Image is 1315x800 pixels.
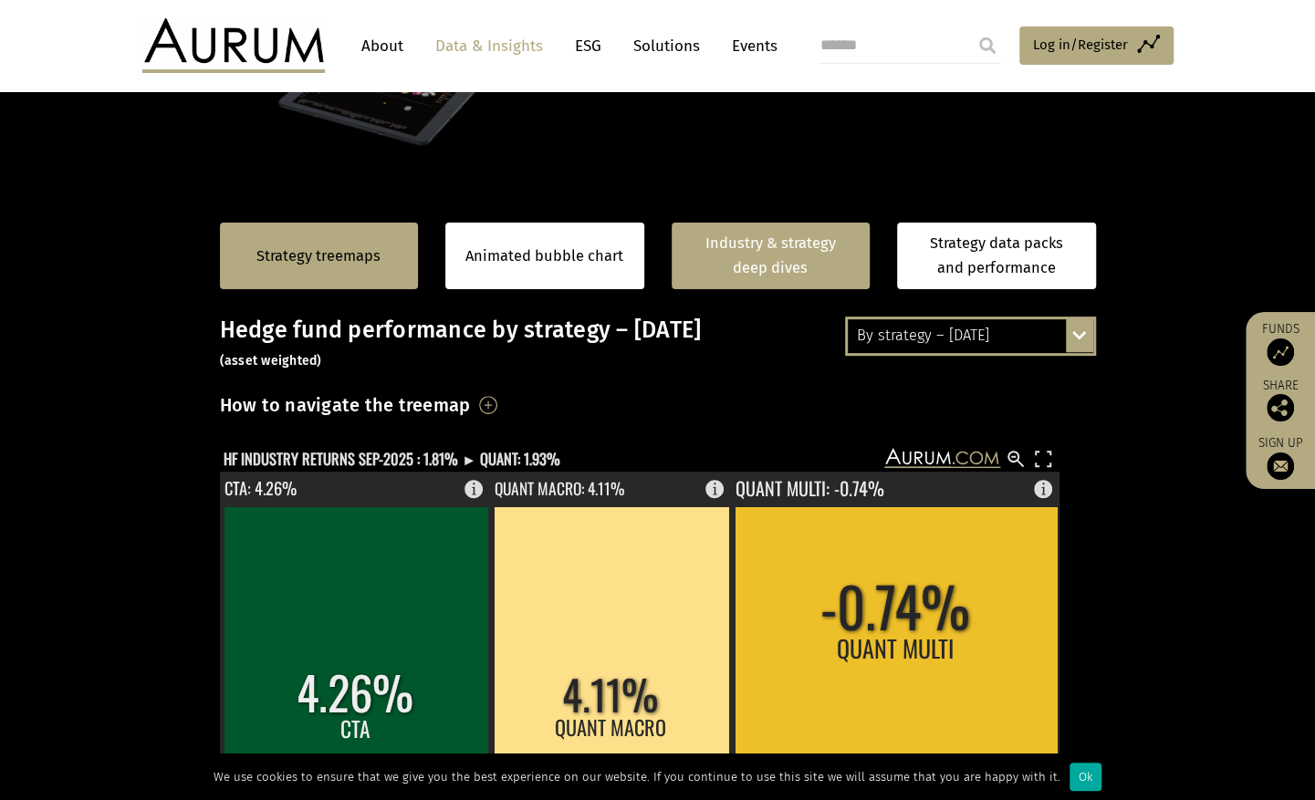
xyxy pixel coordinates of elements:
[1255,379,1306,421] div: Share
[352,29,412,63] a: About
[1255,321,1306,366] a: Funds
[142,18,325,73] img: Aurum
[465,244,623,268] a: Animated bubble chart
[220,390,471,421] h3: How to navigate the treemap
[1255,435,1306,480] a: Sign up
[1033,34,1128,56] span: Log in/Register
[897,223,1096,289] a: Strategy data packs and performance
[1267,394,1294,421] img: Share this post
[848,319,1093,352] div: By strategy – [DATE]
[969,27,1006,64] input: Submit
[1267,452,1294,480] img: Sign up to our newsletter
[672,223,871,289] a: Industry & strategy deep dives
[723,29,778,63] a: Events
[1070,763,1101,791] div: Ok
[220,317,1096,371] h3: Hedge fund performance by strategy – [DATE]
[624,29,709,63] a: Solutions
[220,353,322,369] small: (asset weighted)
[426,29,552,63] a: Data & Insights
[1267,338,1294,366] img: Access Funds
[1019,26,1174,65] a: Log in/Register
[566,29,611,63] a: ESG
[256,244,381,268] a: Strategy treemaps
